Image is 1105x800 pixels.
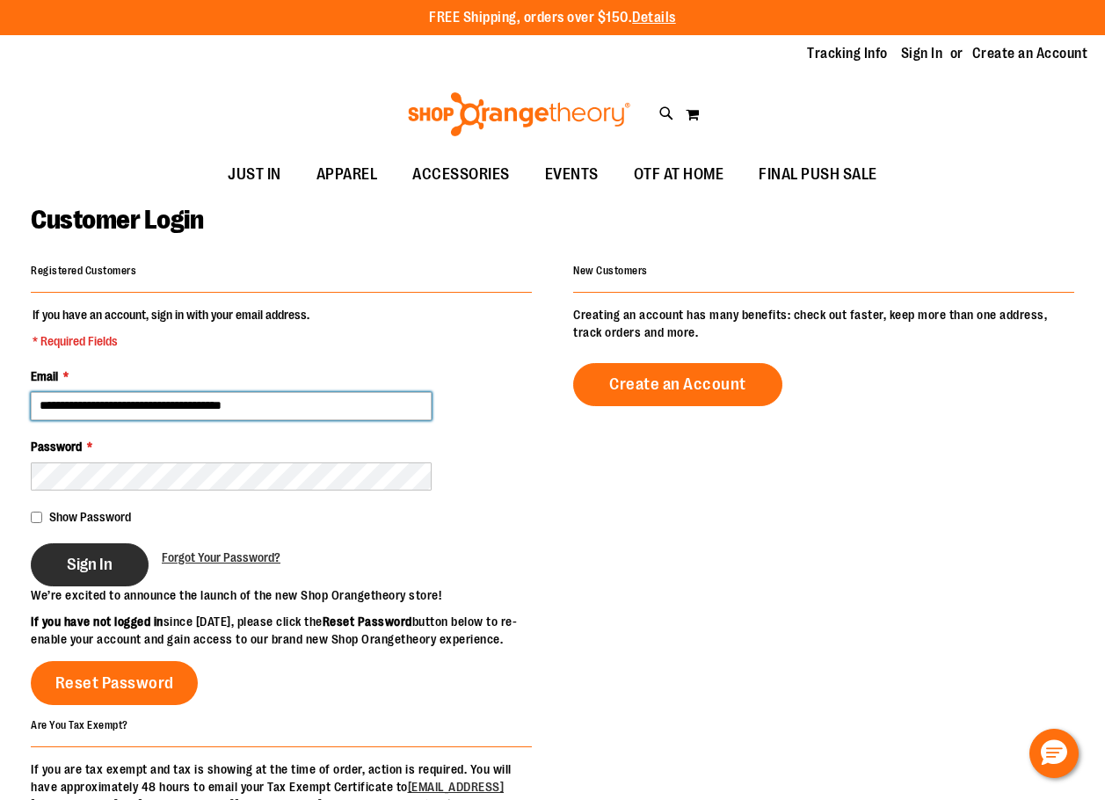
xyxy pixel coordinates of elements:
[31,586,553,604] p: We’re excited to announce the launch of the new Shop Orangetheory store!
[405,92,633,136] img: Shop Orangetheory
[162,550,280,564] span: Forgot Your Password?
[1029,729,1079,778] button: Hello, have a question? Let’s chat.
[31,543,149,586] button: Sign In
[632,10,676,25] a: Details
[31,369,58,383] span: Email
[67,555,113,574] span: Sign In
[741,155,895,195] a: FINAL PUSH SALE
[573,265,648,277] strong: New Customers
[429,8,676,28] p: FREE Shipping, orders over $150.
[228,155,281,194] span: JUST IN
[316,155,378,194] span: APPAREL
[609,375,746,394] span: Create an Account
[395,155,527,195] a: ACCESSORIES
[55,673,174,693] span: Reset Password
[412,155,510,194] span: ACCESSORIES
[807,44,888,63] a: Tracking Info
[33,332,309,350] span: * Required Fields
[616,155,742,195] a: OTF AT HOME
[634,155,724,194] span: OTF AT HOME
[31,306,311,350] legend: If you have an account, sign in with your email address.
[31,615,164,629] strong: If you have not logged in
[31,265,136,277] strong: Registered Customers
[527,155,616,195] a: EVENTS
[31,205,203,235] span: Customer Login
[210,155,299,195] a: JUST IN
[49,510,131,524] span: Show Password
[31,718,128,731] strong: Are You Tax Exempt?
[31,440,82,454] span: Password
[162,549,280,566] a: Forgot Your Password?
[31,661,198,705] a: Reset Password
[901,44,943,63] a: Sign In
[31,613,553,648] p: since [DATE], please click the button below to re-enable your account and gain access to our bran...
[323,615,412,629] strong: Reset Password
[573,363,782,406] a: Create an Account
[759,155,877,194] span: FINAL PUSH SALE
[299,155,396,195] a: APPAREL
[573,306,1074,341] p: Creating an account has many benefits: check out faster, keep more than one address, track orders...
[972,44,1088,63] a: Create an Account
[545,155,599,194] span: EVENTS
